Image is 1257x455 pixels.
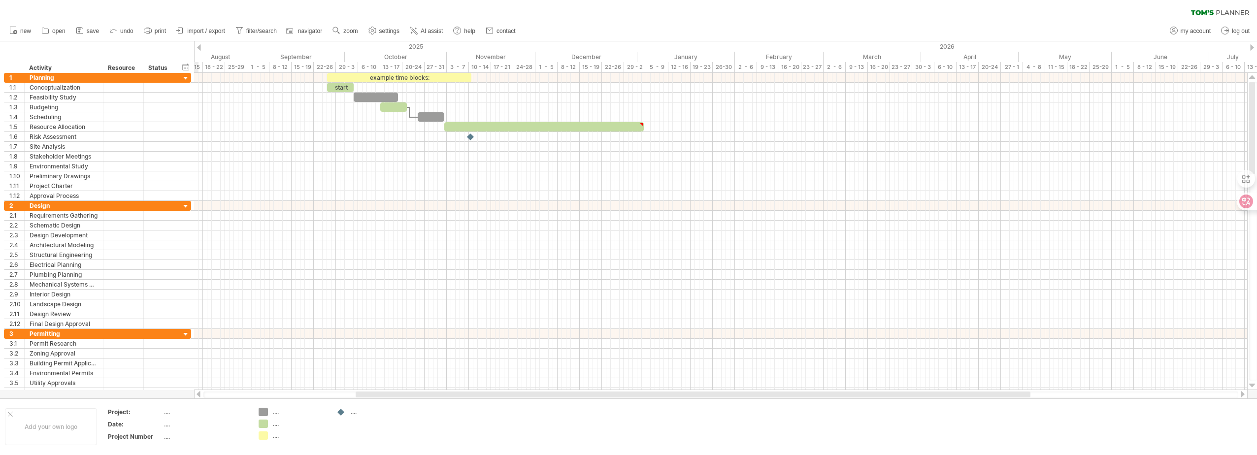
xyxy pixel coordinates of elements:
span: AI assist [421,28,443,34]
div: 4 - 8 [1023,62,1045,72]
div: Mechanical Systems Design [30,280,98,289]
div: 3.1 [9,339,24,348]
div: 24-28 [513,62,535,72]
div: 1.10 [9,171,24,181]
div: 1.11 [9,181,24,191]
div: 15 - 19 [292,62,314,72]
div: Scheduling [30,112,98,122]
div: 9 - 13 [757,62,779,72]
span: my account [1181,28,1211,34]
div: 2.7 [9,270,24,279]
div: October 2025 [345,52,447,62]
div: 23 - 27 [801,62,824,72]
div: 22-26 [314,62,336,72]
div: Project: [108,408,162,416]
div: 16 - 20 [868,62,890,72]
div: Preliminary Drawings [30,171,98,181]
div: Design Development [30,230,98,240]
div: 27 - 31 [425,62,447,72]
span: navigator [298,28,322,34]
div: 1 - 5 [247,62,269,72]
a: print [141,25,169,37]
span: save [87,28,99,34]
div: 27 - 1 [1001,62,1023,72]
a: import / export [174,25,228,37]
div: 1 [9,73,24,82]
div: 20-24 [979,62,1001,72]
div: 1.3 [9,102,24,112]
div: 13 - 17 [380,62,402,72]
a: AI assist [407,25,446,37]
div: 2 [9,201,24,210]
div: Interior Design [30,290,98,299]
div: Risk Assessment [30,132,98,141]
div: 3 - 7 [447,62,469,72]
div: Resource Allocation [30,122,98,131]
div: 5 - 9 [646,62,668,72]
div: December 2025 [535,52,637,62]
div: 20-24 [402,62,425,72]
div: May 2026 [1019,52,1112,62]
span: undo [120,28,133,34]
div: Building Permit Application [30,358,98,368]
div: 3.3 [9,358,24,368]
a: my account [1167,25,1214,37]
div: 19 - 23 [691,62,713,72]
div: 1.2 [9,93,24,102]
div: example time blocks: [327,73,471,82]
a: help [451,25,478,37]
div: November 2025 [447,52,535,62]
div: 3.5 [9,378,24,388]
div: 2.12 [9,319,24,328]
div: Project Charter [30,181,98,191]
div: 17 - 21 [491,62,513,72]
div: .... [273,431,327,440]
div: Status [148,63,170,73]
div: 1.6 [9,132,24,141]
div: Structural Engineering [30,250,98,260]
a: undo [107,25,136,37]
div: 2.1 [9,211,24,220]
div: 15 - 19 [1156,62,1178,72]
div: Permit Research [30,339,98,348]
div: Architectural Modeling [30,240,98,250]
div: 18 - 22 [203,62,225,72]
div: 22-26 [602,62,624,72]
a: log out [1219,25,1253,37]
span: open [52,28,66,34]
div: .... [273,420,327,428]
div: April 2026 [921,52,1019,62]
div: Site Analysis [30,142,98,151]
div: Project Number [108,432,162,441]
a: navigator [285,25,325,37]
div: 12 - 16 [668,62,691,72]
span: log out [1232,28,1250,34]
div: Environmental Study [30,162,98,171]
div: Budgeting [30,102,98,112]
a: contact [483,25,519,37]
div: 26-30 [713,62,735,72]
div: 1.8 [9,152,24,161]
div: Electrical Planning [30,260,98,269]
div: Environmental Permits [30,368,98,378]
div: Planning [30,73,98,82]
div: 16 - 20 [779,62,801,72]
span: settings [379,28,399,34]
div: 2.6 [9,260,24,269]
a: open [39,25,68,37]
div: 30 - 3 [912,62,934,72]
a: zoom [330,25,361,37]
div: 3 [9,329,24,338]
div: Utility Approvals [30,378,98,388]
div: 29 - 3 [336,62,358,72]
div: March 2026 [824,52,921,62]
div: Permitting [30,329,98,338]
div: 29 - 2 [624,62,646,72]
div: start [327,83,354,92]
div: June 2026 [1112,52,1209,62]
div: 1.9 [9,162,24,171]
div: 6 - 10 [1223,62,1245,72]
div: 23 - 27 [890,62,912,72]
div: 22-26 [1178,62,1200,72]
div: 15 - 19 [580,62,602,72]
